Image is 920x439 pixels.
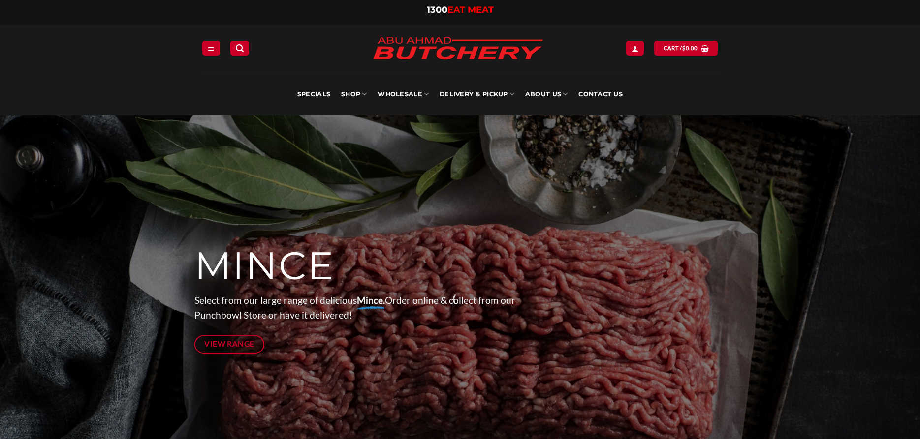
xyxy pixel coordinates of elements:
span: Cart / [664,44,698,53]
a: 1300EAT MEAT [427,4,494,15]
span: EAT MEAT [447,4,494,15]
a: View cart [654,41,718,55]
img: Abu Ahmad Butchery [364,30,551,68]
span: 1300 [427,4,447,15]
span: Select from our large range of delicious Order online & collect from our Punchbowl Store or have ... [194,294,515,321]
a: View Range [194,335,265,354]
span: MINCE [194,242,335,290]
bdi: 0.00 [682,45,698,51]
a: Contact Us [578,74,623,115]
span: $ [682,44,686,53]
a: Search [230,41,249,55]
a: Login [626,41,644,55]
a: SHOP [341,74,367,115]
a: Specials [297,74,330,115]
a: Wholesale [378,74,429,115]
a: Menu [202,41,220,55]
a: Delivery & Pickup [440,74,514,115]
a: About Us [525,74,568,115]
span: View Range [204,338,254,350]
strong: Mince. [357,294,385,306]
